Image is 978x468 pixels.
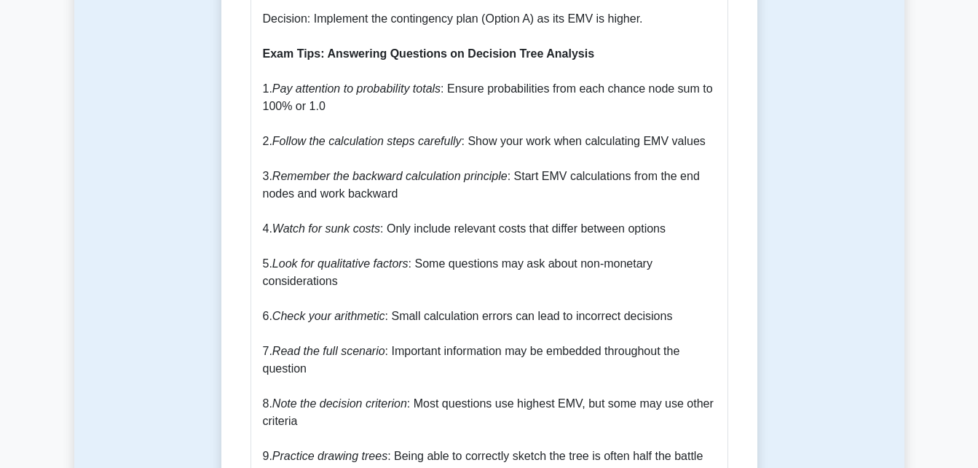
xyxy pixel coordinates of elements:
i: Note the decision criterion [272,397,407,410]
i: Read the full scenario [272,345,385,357]
i: Follow the calculation steps carefully [272,135,462,147]
i: Check your arithmetic [272,310,385,322]
i: Watch for sunk costs [272,222,380,235]
b: Exam Tips: Answering Questions on Decision Tree Analysis [263,47,595,60]
i: Practice drawing trees [272,450,387,462]
i: Look for qualitative factors [272,257,409,270]
i: Remember the backward calculation principle [272,170,508,182]
i: Pay attention to probability totals [272,82,441,95]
